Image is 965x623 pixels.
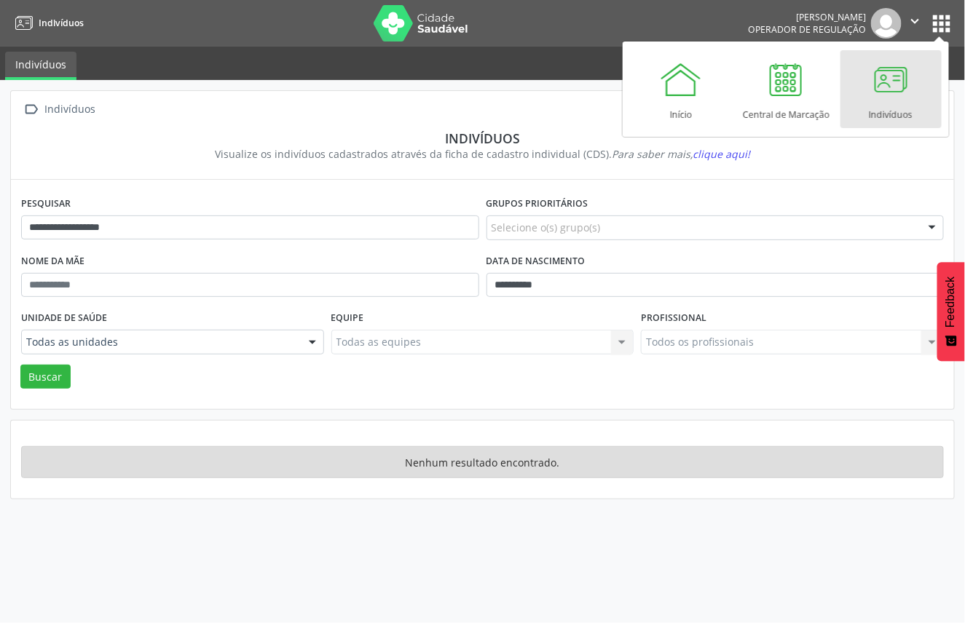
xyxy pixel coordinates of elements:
[39,17,84,29] span: Indivíduos
[929,11,955,36] button: apps
[840,50,942,128] a: Indivíduos
[5,52,76,80] a: Indivíduos
[10,11,84,35] a: Indivíduos
[487,250,586,273] label: Data de nascimento
[487,193,588,215] label: Grupos prioritários
[748,11,866,23] div: [PERSON_NAME]
[641,307,706,330] label: Profissional
[21,307,107,330] label: Unidade de saúde
[331,307,364,330] label: Equipe
[20,365,71,389] button: Buscar
[612,147,750,161] i: Para saber mais,
[26,335,294,349] span: Todas as unidades
[42,99,98,120] div: Indivíduos
[31,130,934,146] div: Indivíduos
[21,446,944,478] div: Nenhum resultado encontrado.
[21,193,71,215] label: Pesquisar
[902,8,929,39] button: 
[631,50,732,128] a: Início
[871,8,902,39] img: img
[907,13,923,29] i: 
[21,99,98,120] a:  Indivíduos
[693,147,750,161] span: clique aqui!
[736,50,837,128] a: Central de Marcação
[21,99,42,120] i: 
[937,262,965,361] button: Feedback - Mostrar pesquisa
[21,250,84,273] label: Nome da mãe
[945,277,958,328] span: Feedback
[492,220,601,235] span: Selecione o(s) grupo(s)
[31,146,934,162] div: Visualize os indivíduos cadastrados através da ficha de cadastro individual (CDS).
[748,23,866,36] span: Operador de regulação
